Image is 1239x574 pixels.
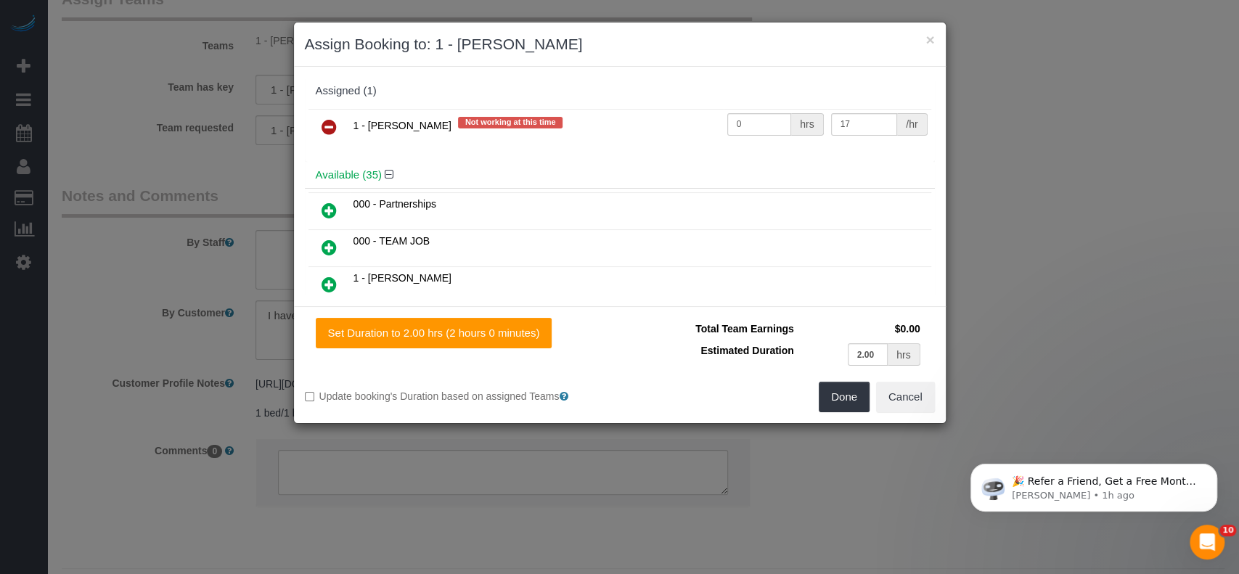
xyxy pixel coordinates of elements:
[925,32,934,47] button: ×
[353,235,430,247] span: 000 - TEAM JOB
[791,113,823,136] div: hrs
[353,272,451,284] span: 1 - [PERSON_NAME]
[316,169,924,181] h4: Available (35)
[798,318,924,340] td: $0.00
[949,433,1239,535] iframe: Intercom notifications message
[305,389,609,403] label: Update booking's Duration based on assigned Teams
[1190,525,1224,559] iframe: Intercom live chat
[897,113,927,136] div: /hr
[305,392,314,401] input: Update booking's Duration based on assigned Teams
[888,343,920,366] div: hrs
[316,85,924,97] div: Assigned (1)
[700,345,793,356] span: Estimated Duration
[353,119,451,131] span: 1 - [PERSON_NAME]
[1219,525,1236,536] span: 10
[316,318,552,348] button: Set Duration to 2.00 hrs (2 hours 0 minutes)
[631,318,798,340] td: Total Team Earnings
[819,382,870,412] button: Done
[305,33,935,55] h3: Assign Booking to: 1 - [PERSON_NAME]
[353,198,436,210] span: 000 - Partnerships
[876,382,935,412] button: Cancel
[458,117,563,128] span: Not working at this time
